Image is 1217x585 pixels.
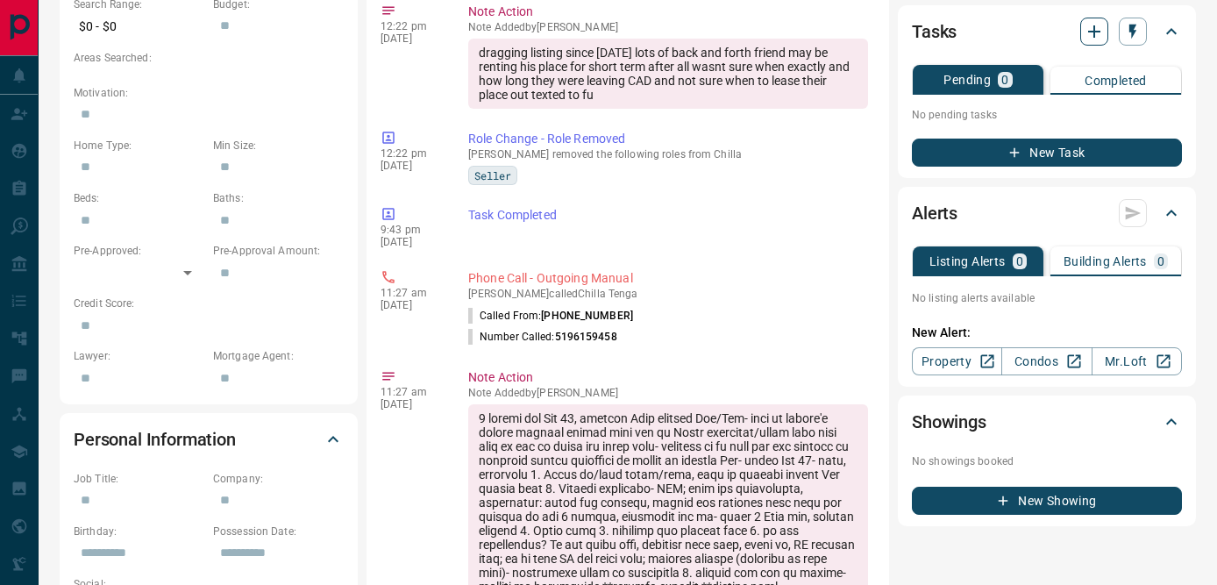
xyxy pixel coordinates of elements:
div: Tasks [912,11,1182,53]
p: 11:27 am [381,287,442,299]
p: [DATE] [381,32,442,45]
p: Job Title: [74,471,204,487]
p: Baths: [213,190,344,206]
h2: Tasks [912,18,957,46]
p: Number Called: [468,329,617,345]
p: 12:22 pm [381,147,442,160]
p: [DATE] [381,160,442,172]
p: 9:43 pm [381,224,442,236]
p: [DATE] [381,398,442,410]
a: Condos [1001,347,1092,375]
p: Credit Score: [74,296,344,311]
p: [PERSON_NAME] removed the following roles from Chilla [468,148,868,161]
h2: Personal Information [74,425,236,453]
p: [DATE] [381,236,442,248]
p: Pending [943,74,991,86]
p: Note Added by [PERSON_NAME] [468,21,868,33]
p: 11:27 am [381,386,442,398]
p: Beds: [74,190,204,206]
div: Alerts [912,192,1182,234]
span: Seller [474,167,511,184]
p: Note Action [468,3,868,21]
h2: Alerts [912,199,957,227]
p: Possession Date: [213,524,344,539]
p: [PERSON_NAME] called Chilla Tenga [468,288,868,300]
span: [PHONE_NUMBER] [541,310,633,322]
p: No listing alerts available [912,290,1182,306]
p: Birthday: [74,524,204,539]
p: New Alert: [912,324,1182,342]
p: Role Change - Role Removed [468,130,868,148]
div: Showings [912,401,1182,443]
div: dragging listing since [DATE] lots of back and forth friend may be renting his place for short te... [468,39,868,109]
p: Pre-Approved: [74,243,204,259]
a: Mr.Loft [1092,347,1182,375]
p: Note Action [468,368,868,387]
p: Lawyer: [74,348,204,364]
div: Personal Information [74,418,344,460]
p: No pending tasks [912,102,1182,128]
p: Mortgage Agent: [213,348,344,364]
p: Areas Searched: [74,50,344,66]
p: Called From: [468,308,633,324]
p: Completed [1085,75,1147,87]
p: Company: [213,471,344,487]
p: Building Alerts [1064,255,1147,268]
span: 5196159458 [555,331,617,343]
p: 0 [1001,74,1008,86]
p: Motivation: [74,85,344,101]
p: Listing Alerts [929,255,1006,268]
p: 0 [1157,255,1164,268]
p: 0 [1016,255,1023,268]
p: Home Type: [74,138,204,153]
p: No showings booked [912,453,1182,469]
p: 12:22 pm [381,20,442,32]
p: [DATE] [381,299,442,311]
button: New Task [912,139,1182,167]
p: Pre-Approval Amount: [213,243,344,259]
p: Min Size: [213,138,344,153]
p: Task Completed [468,206,868,225]
button: New Showing [912,487,1182,515]
a: Property [912,347,1002,375]
h2: Showings [912,408,986,436]
p: $0 - $0 [74,12,204,41]
p: Note Added by [PERSON_NAME] [468,387,868,399]
p: Phone Call - Outgoing Manual [468,269,868,288]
